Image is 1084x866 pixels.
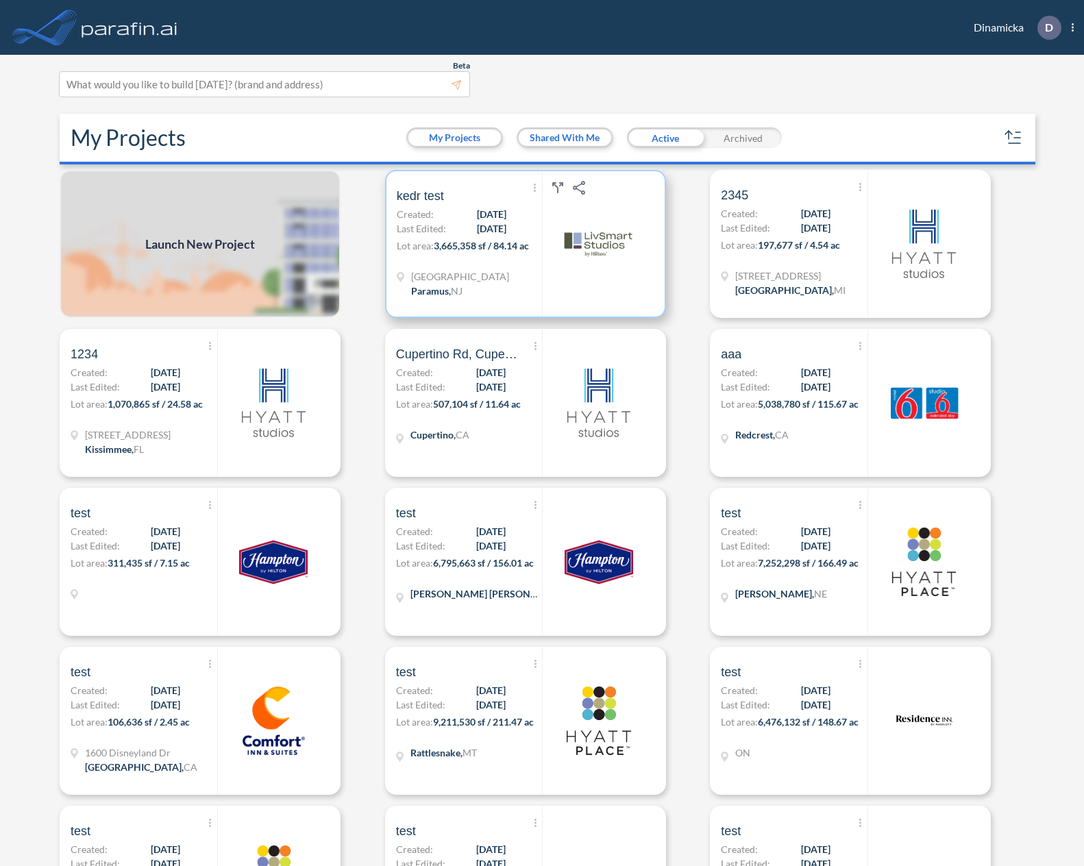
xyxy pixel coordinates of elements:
[721,239,758,251] span: Lot area:
[396,346,519,362] span: Cupertino Rd, Cupertino, CA
[71,716,108,728] span: Lot area:
[71,365,108,380] span: Created:
[410,428,469,442] div: Cupertino, CA
[108,398,203,410] span: 1,070,865 sf / 24.58 ac
[60,170,341,318] a: Launch New Project
[151,683,180,697] span: [DATE]
[396,539,445,553] span: Last Edited:
[71,505,90,521] span: test
[704,170,1030,318] a: 2345Created:[DATE]Last Edited:[DATE]Lot area:197,677 sf / 4.54 ac[STREET_ADDRESS][GEOGRAPHIC_DATA...
[380,170,705,318] a: kedr testCreated:[DATE]Last Edited:[DATE]Lot area:3,665,358 sf / 84.14 ac[GEOGRAPHIC_DATA]Paramus...
[411,284,463,298] div: Paramus, NJ
[758,398,859,410] span: 5,038,780 sf / 115.67 ac
[71,683,108,697] span: Created:
[108,557,190,569] span: 311,435 sf / 7.15 ac
[410,745,477,760] div: Rattlesnake, MT
[433,716,534,728] span: 9,211,530 sf / 211.47 ac
[85,745,197,760] span: 1600 Disneyland Dr
[380,329,705,477] a: Cupertino Rd, Cupertino, [GEOGRAPHIC_DATA]Created:[DATE]Last Edited:[DATE]Lot area:507,104 sf / 1...
[721,380,770,394] span: Last Edited:
[476,539,506,553] span: [DATE]
[477,207,506,221] span: [DATE]
[151,842,180,856] span: [DATE]
[801,221,830,235] span: [DATE]
[953,16,1074,40] div: Dinamicka
[1045,21,1053,34] p: D
[410,588,568,599] span: [PERSON_NAME] [PERSON_NAME] ,
[758,716,859,728] span: 6,476,132 sf / 148.67 ac
[396,697,445,712] span: Last Edited:
[108,716,190,728] span: 106,636 sf / 2.45 ac
[721,842,758,856] span: Created:
[396,557,433,569] span: Lot area:
[801,539,830,553] span: [DATE]
[775,429,789,441] span: CA
[476,683,506,697] span: [DATE]
[239,528,308,596] img: logo
[410,429,456,441] span: Cupertino ,
[396,664,416,680] span: test
[735,586,827,601] div: Lamar, NE
[890,528,959,596] img: logo
[396,398,433,410] span: Lot area:
[451,285,463,297] span: NJ
[721,505,741,521] span: test
[151,380,180,394] span: [DATE]
[151,539,180,553] span: [DATE]
[71,524,108,539] span: Created:
[564,210,632,278] img: logo
[434,240,529,251] span: 3,665,358 sf / 84.14 ac
[704,647,1030,795] a: testCreated:[DATE]Last Edited:[DATE]Lot area:6,476,132 sf / 148.67 acONlogo
[476,524,506,539] span: [DATE]
[565,528,633,596] img: logo
[397,221,446,236] span: Last Edited:
[721,365,758,380] span: Created:
[721,206,758,221] span: Created:
[834,284,846,296] span: MI
[71,842,108,856] span: Created:
[758,557,859,569] span: 7,252,298 sf / 166.49 ac
[1002,127,1024,149] button: sort
[396,524,433,539] span: Created:
[463,747,477,758] span: MT
[477,221,506,236] span: [DATE]
[735,747,750,758] span: ON
[721,716,758,728] span: Lot area:
[410,586,541,601] div: Glen Elder, KS
[721,683,758,697] span: Created:
[735,588,814,599] span: [PERSON_NAME] ,
[721,221,770,235] span: Last Edited:
[476,842,506,856] span: [DATE]
[54,329,380,477] a: 1234Created:[DATE]Last Edited:[DATE]Lot area:1,070,865 sf / 24.58 ac[STREET_ADDRESS]Kissimmee,FLlogo
[71,398,108,410] span: Lot area:
[85,761,184,773] span: [GEOGRAPHIC_DATA] ,
[71,346,98,362] span: 1234
[396,365,433,380] span: Created:
[801,380,830,394] span: [DATE]
[476,380,506,394] span: [DATE]
[758,239,840,251] span: 197,677 sf / 4.54 ac
[890,210,959,278] img: logo
[85,443,134,455] span: Kissimmee ,
[71,697,120,712] span: Last Edited:
[433,398,521,410] span: 507,104 sf / 11.64 ac
[239,369,308,437] img: logo
[721,823,741,839] span: test
[79,14,180,41] img: logo
[456,429,469,441] span: CA
[721,524,758,539] span: Created:
[721,539,770,553] span: Last Edited:
[134,443,144,455] span: FL
[519,129,611,146] button: Shared With Me
[145,235,255,253] span: Launch New Project
[396,683,433,697] span: Created:
[411,269,509,284] span: Garden State Plaza Blvd
[397,188,444,204] span: kedr test
[85,428,171,442] span: 3242 Vineland Rd
[721,557,758,569] span: Lot area:
[433,557,534,569] span: 6,795,663 sf / 156.01 ac
[396,505,416,521] span: test
[704,127,782,148] div: Archived
[151,524,180,539] span: [DATE]
[71,539,120,553] span: Last Edited:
